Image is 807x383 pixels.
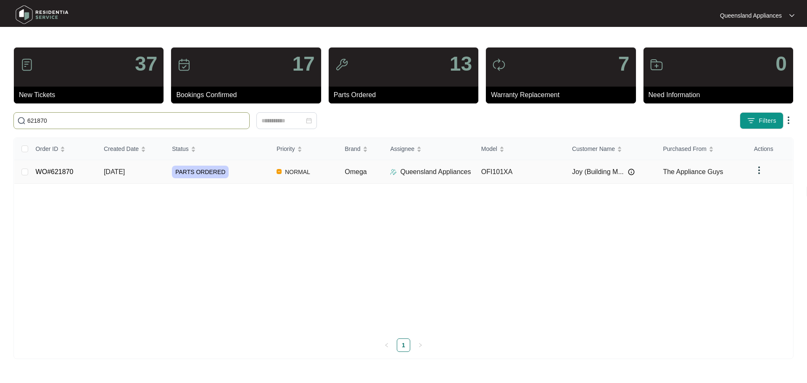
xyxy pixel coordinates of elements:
button: right [414,338,427,352]
span: Purchased From [663,144,706,153]
span: Omega [345,168,367,175]
span: Order ID [36,144,58,153]
th: Created Date [97,138,165,160]
span: [DATE] [104,168,125,175]
span: Customer Name [572,144,615,153]
img: icon [177,58,191,71]
img: icon [492,58,506,71]
img: Vercel Logo [277,169,282,174]
p: Parts Ordered [334,90,478,100]
p: 37 [135,54,157,74]
th: Order ID [29,138,97,160]
th: Customer Name [565,138,656,160]
img: icon [650,58,663,71]
img: Info icon [628,169,635,175]
p: 7 [618,54,630,74]
button: left [380,338,393,352]
th: Actions [747,138,793,160]
img: icon [335,58,348,71]
span: The Appliance Guys [663,168,723,175]
img: filter icon [747,116,755,125]
p: Warranty Replacement [491,90,636,100]
th: Purchased From [656,138,747,160]
p: Queensland Appliances [720,11,782,20]
img: dropdown arrow [783,115,794,125]
p: 13 [450,54,472,74]
th: Model [475,138,565,160]
span: Priority [277,144,295,153]
a: WO#621870 [36,168,74,175]
span: right [418,343,423,348]
span: Model [481,144,497,153]
span: Joy (Building M... [572,167,624,177]
th: Status [165,138,270,160]
span: Filters [759,116,776,125]
span: Assignee [390,144,414,153]
img: search-icon [17,116,26,125]
p: 17 [292,54,314,74]
li: Next Page [414,338,427,352]
p: Need Information [649,90,793,100]
input: Search by Order Id, Assignee Name, Customer Name, Brand and Model [27,116,246,125]
li: Previous Page [380,338,393,352]
th: Brand [338,138,383,160]
p: Queensland Appliances [400,167,471,177]
p: 0 [775,54,787,74]
th: Priority [270,138,338,160]
th: Assignee [383,138,474,160]
span: PARTS ORDERED [172,166,229,178]
p: Bookings Confirmed [176,90,321,100]
span: Created Date [104,144,139,153]
img: Assigner Icon [390,169,397,175]
span: Status [172,144,189,153]
span: left [384,343,389,348]
img: icon [20,58,34,71]
img: dropdown arrow [754,165,764,175]
span: Brand [345,144,360,153]
img: dropdown arrow [789,13,794,18]
p: New Tickets [19,90,164,100]
td: OFI101XA [475,160,565,184]
img: residentia service logo [13,2,71,27]
span: NORMAL [282,167,314,177]
button: filter iconFilters [740,112,783,129]
a: 1 [397,339,410,351]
